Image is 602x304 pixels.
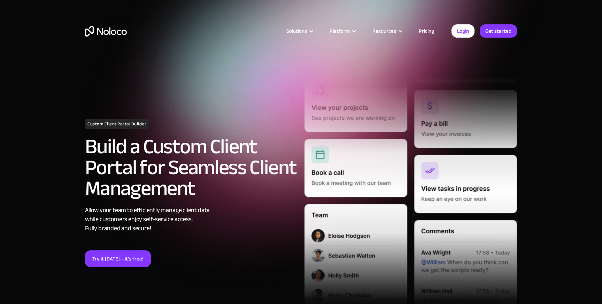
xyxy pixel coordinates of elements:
h2: Build a Custom Client Portal for Seamless Client Management [85,136,298,199]
div: Allow your team to efficiently manage client data while customers enjoy self-service access. Full... [85,206,298,233]
a: home [85,26,127,37]
div: Platform [330,26,350,36]
h1: Custom Client Portal Builder [85,119,149,129]
a: Get started [480,24,517,38]
a: Try it [DATE]—it’s free! [85,250,151,267]
a: Pricing [410,26,443,36]
div: Solutions [286,26,307,36]
a: Login [451,24,474,38]
div: Platform [321,26,364,36]
div: Resources [372,26,396,36]
div: Resources [364,26,410,36]
div: Solutions [278,26,321,36]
